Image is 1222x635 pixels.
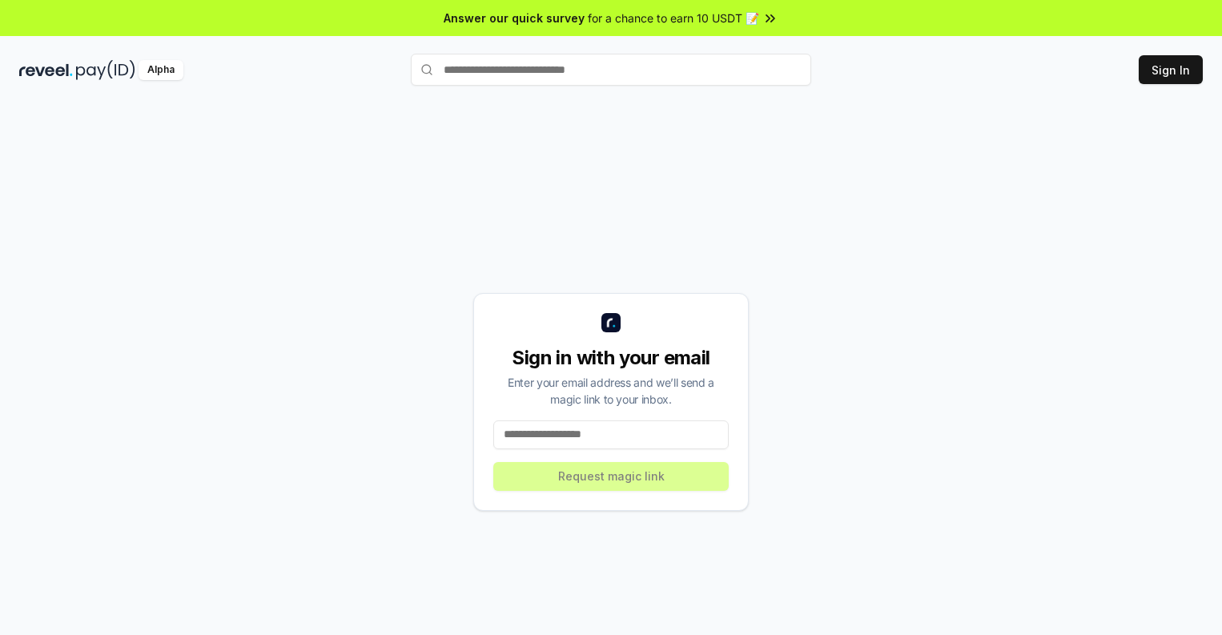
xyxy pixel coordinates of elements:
[19,60,73,80] img: reveel_dark
[493,345,729,371] div: Sign in with your email
[1139,55,1203,84] button: Sign In
[588,10,759,26] span: for a chance to earn 10 USDT 📝
[444,10,585,26] span: Answer our quick survey
[493,374,729,408] div: Enter your email address and we’ll send a magic link to your inbox.
[601,313,621,332] img: logo_small
[139,60,183,80] div: Alpha
[76,60,135,80] img: pay_id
